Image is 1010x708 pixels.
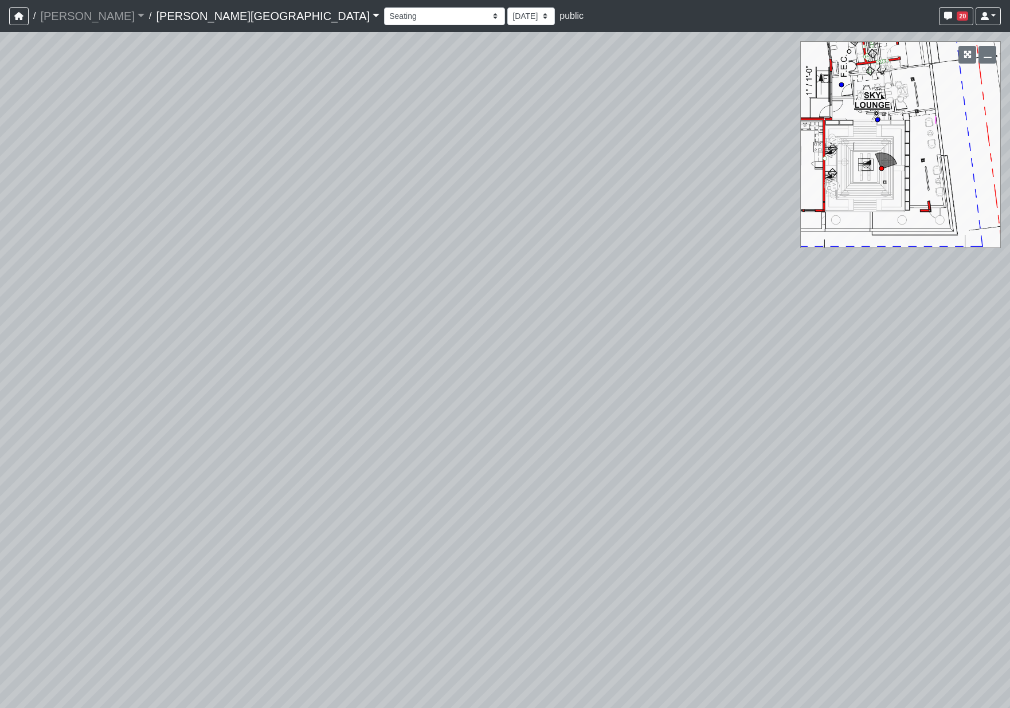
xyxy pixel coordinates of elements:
[156,5,379,27] a: [PERSON_NAME][GEOGRAPHIC_DATA]
[144,5,156,27] span: /
[939,7,973,25] button: 20
[559,11,584,21] span: public
[957,11,968,21] span: 20
[40,5,144,27] a: [PERSON_NAME]
[29,5,40,27] span: /
[9,685,76,708] iframe: Ybug feedback widget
